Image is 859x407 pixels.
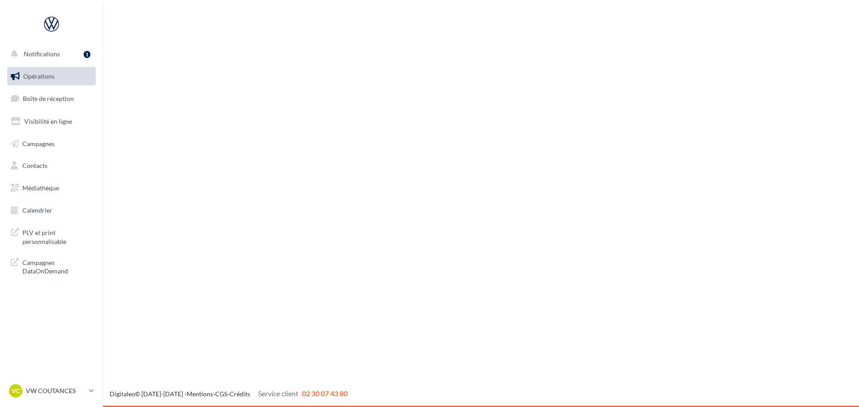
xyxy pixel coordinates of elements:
[22,139,55,147] span: Campagnes
[5,112,98,131] a: Visibilité en ligne
[23,72,55,80] span: Opérations
[5,156,98,175] a: Contacts
[187,390,213,398] a: Mentions
[22,206,52,214] span: Calendrier
[24,117,72,125] span: Visibilité en ligne
[23,95,74,102] span: Boîte de réception
[5,67,98,86] a: Opérations
[5,89,98,108] a: Boîte de réception
[258,389,298,398] span: Service client
[12,386,20,395] span: VC
[302,389,348,398] span: 02 30 07 43 80
[110,390,348,398] span: © [DATE]-[DATE] - - -
[5,45,94,63] button: Notifications 1
[230,390,250,398] a: Crédits
[5,179,98,197] a: Médiathèque
[5,253,98,279] a: Campagnes DataOnDemand
[22,184,59,192] span: Médiathèque
[110,390,135,398] a: Digitaleo
[7,382,96,399] a: VC VW COUTANCES
[22,256,92,276] span: Campagnes DataOnDemand
[22,162,47,169] span: Contacts
[24,50,60,58] span: Notifications
[22,227,92,246] span: PLV et print personnalisable
[5,134,98,153] a: Campagnes
[5,201,98,220] a: Calendrier
[26,386,85,395] p: VW COUTANCES
[84,51,90,58] div: 1
[5,223,98,249] a: PLV et print personnalisable
[215,390,227,398] a: CGS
